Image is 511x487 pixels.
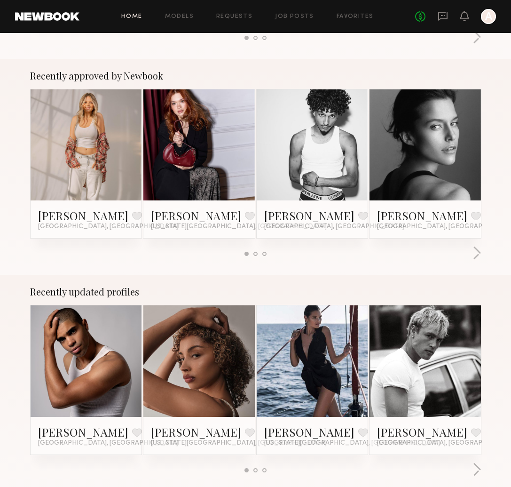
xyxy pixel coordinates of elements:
div: Recently updated profiles [30,286,481,297]
span: [US_STATE][GEOGRAPHIC_DATA], [GEOGRAPHIC_DATA] [151,223,327,231]
span: [US_STATE][GEOGRAPHIC_DATA], [GEOGRAPHIC_DATA] [151,439,327,447]
a: [PERSON_NAME] [377,424,467,439]
a: Job Posts [275,14,314,20]
a: [PERSON_NAME] [151,208,241,223]
span: [GEOGRAPHIC_DATA], [GEOGRAPHIC_DATA] [38,439,178,447]
a: [PERSON_NAME] [264,424,354,439]
a: Home [121,14,142,20]
a: [PERSON_NAME] [264,208,354,223]
a: A [481,9,496,24]
a: [PERSON_NAME] [38,424,128,439]
a: Requests [216,14,252,20]
div: Recently approved by Newbook [30,70,481,81]
a: Favorites [337,14,374,20]
a: Models [165,14,194,20]
a: [PERSON_NAME] [377,208,467,223]
span: [GEOGRAPHIC_DATA], [GEOGRAPHIC_DATA] [38,223,178,231]
span: [US_STATE][GEOGRAPHIC_DATA], [GEOGRAPHIC_DATA] [264,439,440,447]
a: [PERSON_NAME] [38,208,128,223]
span: [GEOGRAPHIC_DATA], [GEOGRAPHIC_DATA] [264,223,404,231]
a: [PERSON_NAME] [151,424,241,439]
